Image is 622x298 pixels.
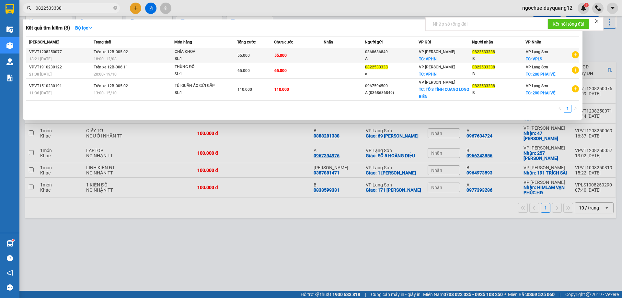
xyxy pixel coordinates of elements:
[419,57,437,61] span: TC: VPHN
[29,83,92,89] div: VPVT1510230191
[572,66,579,74] span: plus-circle
[573,106,577,110] span: right
[472,71,525,77] div: B
[29,49,92,55] div: VPVT1208250077
[237,53,250,58] span: 55.000
[472,55,525,62] div: B
[526,84,548,88] span: VP Lạng Sơn
[526,72,556,77] span: TC: 200 PHAI VỆ
[174,40,192,44] span: Món hàng
[547,19,589,29] button: Kết nối tổng đài
[429,19,542,29] input: Nhập số tổng đài
[556,105,564,113] li: Previous Page
[36,5,112,12] input: Tìm tên, số ĐT hoặc mã đơn
[27,6,31,10] span: search
[29,57,52,61] span: 18:21 [DATE]
[29,72,52,77] span: 21:38 [DATE]
[571,105,579,113] button: right
[553,20,584,28] span: Kết nối tổng đài
[365,49,418,55] div: 0368686849
[175,64,223,71] div: THÙNG ĐỒ
[94,72,117,77] span: 20:00 - 19/10
[6,58,13,65] img: warehouse-icon
[6,240,13,247] img: warehouse-icon
[175,89,223,97] div: SL: 1
[365,89,418,96] div: A (0368686849)
[558,106,562,110] span: left
[113,6,117,10] span: close-circle
[237,68,250,73] span: 65.000
[525,40,541,44] span: VP Nhận
[12,239,14,241] sup: 1
[526,91,556,95] span: TC: 200 PHAI VỆ
[75,25,93,30] strong: Bộ lọc
[419,40,431,44] span: VP Gửi
[324,40,333,44] span: Nhãn
[572,51,579,58] span: plus-circle
[365,55,418,62] div: A
[472,65,495,69] span: 0822533338
[564,105,571,112] a: 1
[472,89,525,96] div: B
[6,42,13,49] img: warehouse-icon
[419,50,455,54] span: VP [PERSON_NAME]
[7,255,13,261] span: question-circle
[419,65,455,69] span: VP [PERSON_NAME]
[472,40,493,44] span: Người nhận
[6,75,13,81] img: solution-icon
[274,87,289,92] span: 110.000
[6,4,14,14] img: logo-vxr
[365,83,418,89] div: 0967594500
[175,55,223,63] div: SL: 1
[7,270,13,276] span: notification
[237,40,256,44] span: Tổng cước
[26,25,70,31] h3: Kết quả tìm kiếm ( 3 )
[175,71,223,78] div: SL: 1
[88,26,93,30] span: down
[175,82,223,89] div: TÚI QUẦN ÁO GỬI GẤP
[175,48,223,55] div: CHÌA KHOÁ
[29,64,92,71] div: VPVT1910230122
[472,84,495,88] span: 0822533338
[70,23,98,33] button: Bộ lọcdown
[94,84,128,88] span: Trên xe 12B-005.02
[472,50,495,54] span: 0822533338
[94,40,111,44] span: Trạng thái
[419,80,455,85] span: VP [PERSON_NAME]
[556,105,564,113] button: left
[571,105,579,113] li: Next Page
[526,50,548,54] span: VP Lạng Sơn
[94,65,128,69] span: Trên xe 12B-006.11
[419,72,437,77] span: TC: VPHN
[274,68,287,73] span: 65.000
[94,57,117,61] span: 18:00 - 12/08
[274,53,287,58] span: 55.000
[29,91,52,95] span: 11:36 [DATE]
[572,85,579,92] span: plus-circle
[94,91,117,95] span: 13:00 - 15/10
[237,87,252,92] span: 110.000
[365,65,388,69] span: 0822533338
[274,40,293,44] span: Chưa cước
[419,87,469,99] span: TC: TỔ 3 TÌNH QUANG LONG BIÊN
[594,19,599,23] span: close
[6,26,13,33] img: warehouse-icon
[365,40,383,44] span: Người gửi
[7,284,13,291] span: message
[94,50,128,54] span: Trên xe 12B-005.02
[526,57,542,61] span: TC: VPLS
[113,5,117,11] span: close-circle
[526,65,548,69] span: VP Lạng Sơn
[29,40,59,44] span: [PERSON_NAME]
[365,71,418,77] div: a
